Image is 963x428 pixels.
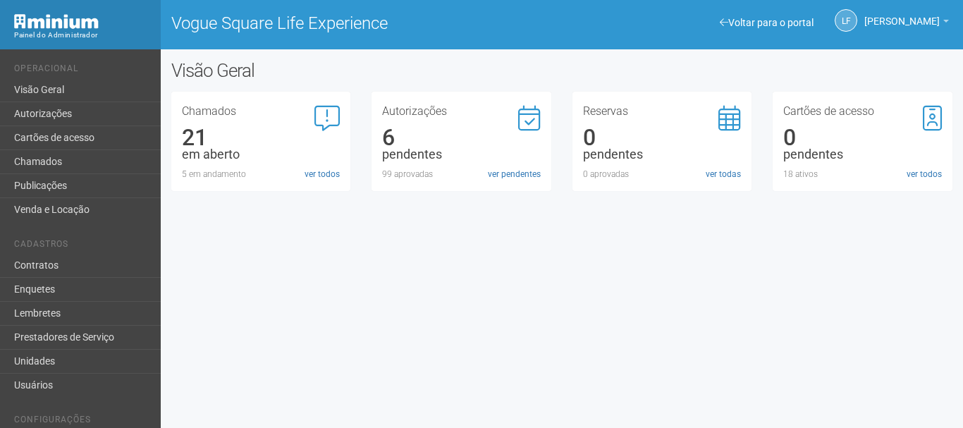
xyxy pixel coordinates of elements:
[783,106,942,117] h3: Cartões de acesso
[171,60,484,81] h2: Visão Geral
[835,9,857,32] a: LF
[783,131,942,144] div: 0
[14,239,150,254] li: Cadastros
[14,29,150,42] div: Painel do Administrador
[382,168,541,181] div: 99 aprovadas
[864,18,949,29] a: [PERSON_NAME]
[583,106,742,117] h3: Reservas
[907,168,942,181] a: ver todos
[583,168,742,181] div: 0 aprovadas
[182,168,341,181] div: 5 em andamento
[783,148,942,161] div: pendentes
[583,148,742,161] div: pendentes
[583,131,742,144] div: 0
[14,63,150,78] li: Operacional
[488,168,541,181] a: ver pendentes
[182,148,341,161] div: em aberto
[382,106,541,117] h3: Autorizações
[382,148,541,161] div: pendentes
[864,2,940,27] span: Letícia Florim
[706,168,741,181] a: ver todas
[382,131,541,144] div: 6
[182,131,341,144] div: 21
[182,106,341,117] h3: Chamados
[720,17,814,28] a: Voltar para o portal
[305,168,340,181] a: ver todos
[14,14,99,29] img: Minium
[783,168,942,181] div: 18 ativos
[171,14,551,32] h1: Vogue Square Life Experience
